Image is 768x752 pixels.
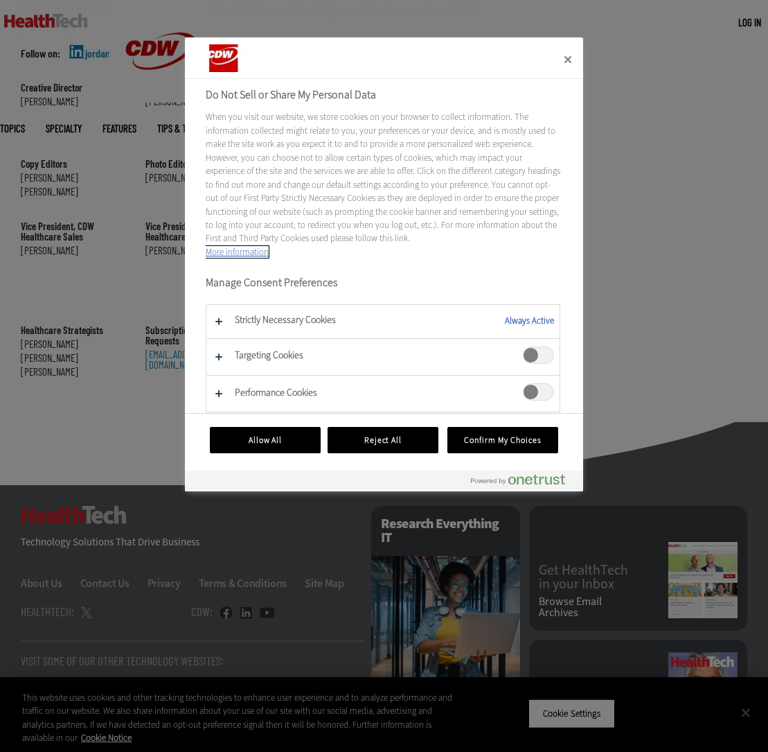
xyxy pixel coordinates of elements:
[206,44,273,72] img: Company Logo
[206,110,560,259] div: When you visit our website, we store cookies on your browser to collect information. The informat...
[206,87,560,103] h2: Do Not Sell or Share My Personal Data
[553,44,583,75] button: Close
[523,383,554,401] span: Performance Cookies
[185,37,583,491] div: Preference center
[471,474,576,491] a: Powered by OneTrust Opens in a new Tab
[206,276,560,297] h3: Manage Consent Preferences
[523,347,554,364] span: Targeting Cookies
[185,37,583,491] div: Do Not Sell or Share My Personal Data
[206,246,269,258] a: More information about your privacy, opens in a new tab
[328,427,438,453] button: Reject All
[206,44,289,72] div: Company Logo
[471,474,565,485] img: Powered by OneTrust Opens in a new Tab
[447,427,558,453] button: Confirm My Choices
[210,427,321,453] button: Allow All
